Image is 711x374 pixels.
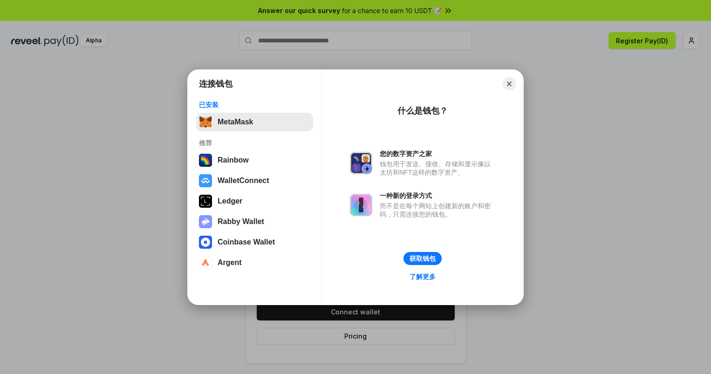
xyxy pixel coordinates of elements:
img: svg+xml,%3Csvg%20xmlns%3D%22http%3A%2F%2Fwww.w3.org%2F2000%2Fsvg%22%20width%3D%2228%22%20height%3... [199,195,212,208]
div: MetaMask [218,118,253,126]
button: Argent [196,253,313,272]
img: svg+xml,%3Csvg%20xmlns%3D%22http%3A%2F%2Fwww.w3.org%2F2000%2Fsvg%22%20fill%3D%22none%22%20viewBox... [350,152,372,174]
div: Ledger [218,197,242,205]
div: 一种新的登录方式 [380,191,495,200]
div: 钱包用于发送、接收、存储和显示像以太坊和NFT这样的数字资产。 [380,160,495,177]
img: svg+xml,%3Csvg%20fill%3D%22none%22%20height%3D%2233%22%20viewBox%3D%220%200%2035%2033%22%20width%... [199,116,212,129]
div: WalletConnect [218,177,269,185]
div: 您的数字资产之家 [380,150,495,158]
div: 获取钱包 [410,254,436,263]
img: svg+xml,%3Csvg%20width%3D%2228%22%20height%3D%2228%22%20viewBox%3D%220%200%2028%2028%22%20fill%3D... [199,256,212,269]
img: svg+xml,%3Csvg%20xmlns%3D%22http%3A%2F%2Fwww.w3.org%2F2000%2Fsvg%22%20fill%3D%22none%22%20viewBox... [350,194,372,216]
div: 推荐 [199,139,310,147]
button: Coinbase Wallet [196,233,313,252]
img: svg+xml,%3Csvg%20width%3D%2228%22%20height%3D%2228%22%20viewBox%3D%220%200%2028%2028%22%20fill%3D... [199,174,212,187]
img: svg+xml,%3Csvg%20xmlns%3D%22http%3A%2F%2Fwww.w3.org%2F2000%2Fsvg%22%20fill%3D%22none%22%20viewBox... [199,215,212,228]
div: Coinbase Wallet [218,238,275,246]
div: Rainbow [218,156,249,164]
button: 获取钱包 [403,252,442,265]
div: Rabby Wallet [218,218,264,226]
div: 了解更多 [410,272,436,281]
button: Rainbow [196,151,313,170]
img: svg+xml,%3Csvg%20width%3D%22120%22%20height%3D%22120%22%20viewBox%3D%220%200%20120%20120%22%20fil... [199,154,212,167]
h1: 连接钱包 [199,78,232,89]
button: MetaMask [196,113,313,131]
button: Ledger [196,192,313,211]
img: svg+xml,%3Csvg%20width%3D%2228%22%20height%3D%2228%22%20viewBox%3D%220%200%2028%2028%22%20fill%3D... [199,236,212,249]
button: Rabby Wallet [196,212,313,231]
div: 什么是钱包？ [397,105,448,116]
button: Close [503,77,516,90]
button: WalletConnect [196,171,313,190]
div: 而不是在每个网站上创建新的账户和密码，只需连接您的钱包。 [380,202,495,218]
a: 了解更多 [404,271,441,283]
div: 已安装 [199,101,310,109]
div: Argent [218,258,242,267]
